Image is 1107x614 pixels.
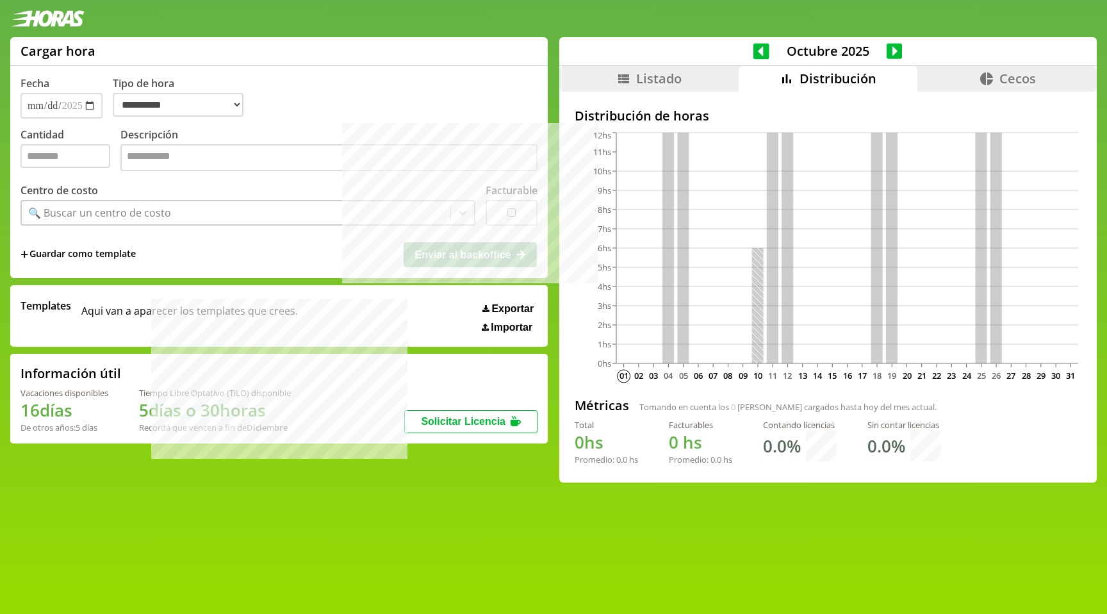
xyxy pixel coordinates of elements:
div: Tiempo Libre Optativo (TiLO) disponible [139,387,291,399]
tspan: 4hs [598,281,611,292]
span: Exportar [491,303,534,315]
h1: hs [575,431,638,454]
text: 14 [813,370,823,381]
h1: 5 días o 30 horas [139,399,291,422]
div: Total [575,419,638,431]
text: 30 [1051,370,1060,381]
tspan: 12hs [593,129,611,141]
text: 19 [887,370,896,381]
h1: 0.0 % [867,435,905,458]
label: Descripción [120,128,537,174]
div: Facturables [669,419,732,431]
text: 11 [768,370,777,381]
h2: Distribución de horas [575,107,1081,124]
span: +Guardar como template [20,247,136,261]
label: Cantidad [20,128,120,174]
span: 0 [731,401,735,413]
h1: Cargar hora [20,42,95,60]
h1: 0.0 % [763,435,801,458]
label: Centro de costo [20,183,98,197]
text: 15 [828,370,837,381]
text: 31 [1066,370,1075,381]
label: Tipo de hora [113,76,254,119]
input: Cantidad [20,144,110,168]
div: Sin contar licencias [867,419,941,431]
text: 08 [723,370,732,381]
div: Vacaciones disponibles [20,387,108,399]
tspan: 2hs [598,319,611,331]
tspan: 5hs [598,261,611,273]
span: Templates [20,299,71,313]
text: 27 [1006,370,1015,381]
span: Tomando en cuenta los [PERSON_NAME] cargados hasta hoy del mes actual. [639,401,937,413]
span: 0 [575,431,584,454]
span: Solicitar Licencia [421,416,505,427]
h1: hs [669,431,732,454]
text: 05 [678,370,687,381]
span: Listado [636,70,682,87]
span: 0.0 [616,454,627,465]
tspan: 1hs [598,338,611,350]
text: 22 [932,370,941,381]
h1: 16 días [20,399,108,422]
text: 06 [694,370,703,381]
text: 28 [1021,370,1030,381]
text: 26 [992,370,1001,381]
div: 🔍 Buscar un centro de costo [28,206,171,220]
text: 25 [977,370,986,381]
text: 04 [664,370,673,381]
span: 0.0 [710,454,721,465]
text: 29 [1037,370,1045,381]
div: Recordá que vencen a fin de [139,422,291,433]
textarea: Descripción [120,144,537,171]
text: 02 [634,370,643,381]
span: Importar [491,322,532,333]
label: Fecha [20,76,49,90]
h2: Información útil [20,365,121,382]
tspan: 11hs [593,146,611,158]
text: 23 [947,370,956,381]
text: 18 [873,370,881,381]
span: 0 [669,431,678,454]
b: Diciembre [247,422,288,433]
div: Promedio: hs [575,454,638,465]
h2: Métricas [575,397,629,414]
text: 13 [798,370,807,381]
select: Tipo de hora [113,93,243,117]
text: 03 [649,370,658,381]
text: 12 [783,370,792,381]
button: Exportar [479,303,537,315]
img: logotipo [10,10,85,27]
span: + [20,247,28,261]
tspan: 6hs [598,242,611,254]
label: Facturable [486,183,537,197]
span: Cecos [999,70,1036,87]
tspan: 10hs [593,165,611,177]
button: Solicitar Licencia [404,410,537,433]
tspan: 9hs [598,185,611,196]
span: Octubre 2025 [769,42,887,60]
text: 01 [619,370,628,381]
span: Aqui van a aparecer los templates que crees. [81,299,298,333]
tspan: 3hs [598,300,611,311]
text: 24 [962,370,971,381]
text: 21 [917,370,926,381]
tspan: 8hs [598,204,611,215]
div: De otros años: 5 días [20,422,108,433]
text: 20 [902,370,911,381]
text: 07 [709,370,717,381]
text: 09 [738,370,747,381]
text: 10 [753,370,762,381]
div: Promedio: hs [669,454,732,465]
div: Contando licencias [763,419,837,431]
text: 17 [858,370,867,381]
tspan: 0hs [598,358,611,369]
tspan: 7hs [598,223,611,235]
text: 16 [842,370,851,381]
span: Distribución [799,70,876,87]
